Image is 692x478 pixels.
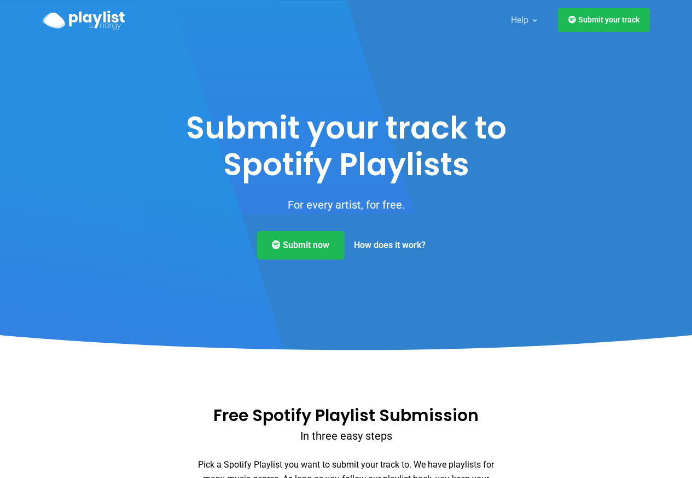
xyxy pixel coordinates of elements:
[43,8,125,32] a: Playlist Synergy
[194,427,498,445] p: In three easy steps
[164,110,528,183] h1: Submit your track to Spotify Playlists
[194,404,498,427] h2: Free Spotify Playlist Submission
[345,231,435,260] a: How does it work?
[558,8,650,32] a: Submit your track
[164,196,528,214] p: For every artist, for free.
[257,231,345,260] a: Submit now
[43,10,125,30] img: Playlist Synergy Logo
